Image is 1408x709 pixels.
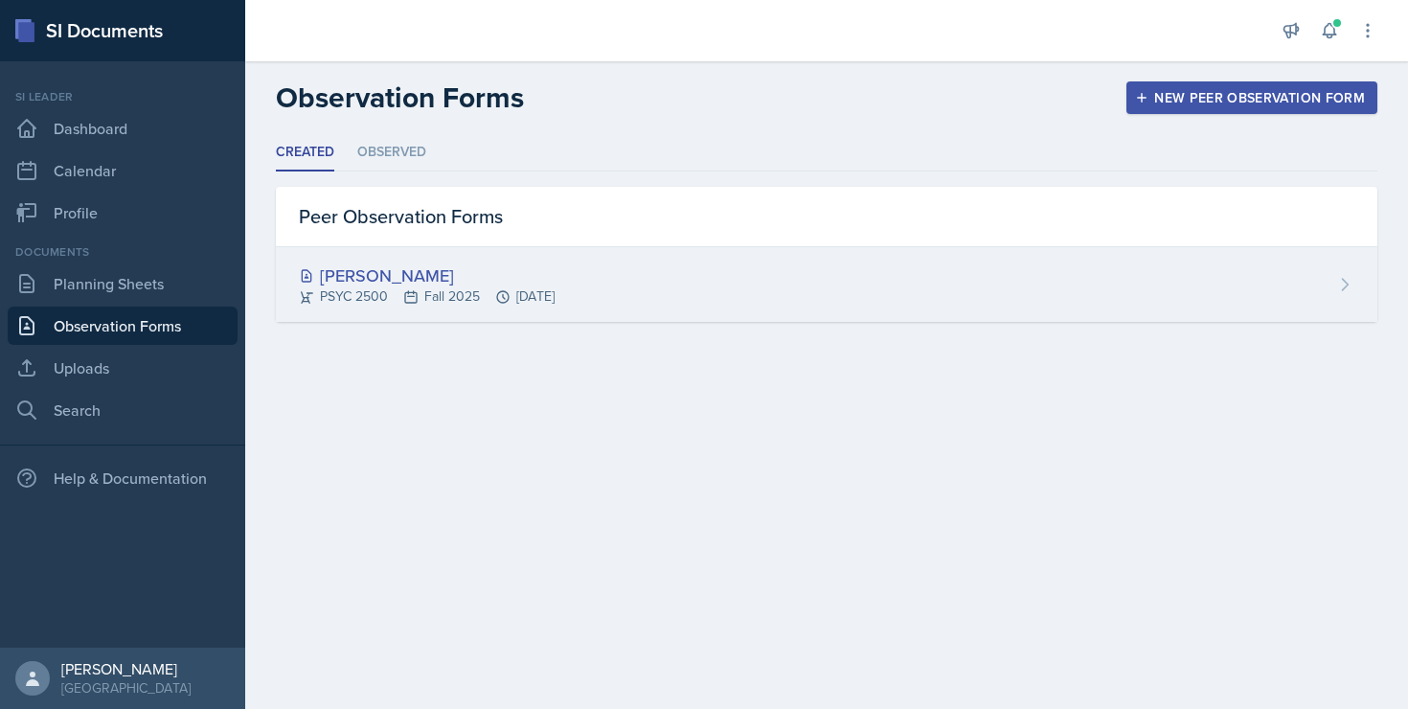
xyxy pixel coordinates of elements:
a: Dashboard [8,109,238,148]
div: Documents [8,243,238,261]
a: Calendar [8,151,238,190]
a: Search [8,391,238,429]
div: Si leader [8,88,238,105]
a: Profile [8,194,238,232]
div: PSYC 2500 Fall 2025 [DATE] [299,286,555,307]
div: [PERSON_NAME] [61,659,191,678]
a: Planning Sheets [8,264,238,303]
h2: Observation Forms [276,80,524,115]
li: Created [276,134,334,172]
div: [GEOGRAPHIC_DATA] [61,678,191,698]
a: Uploads [8,349,238,387]
div: Peer Observation Forms [276,187,1377,247]
div: Help & Documentation [8,459,238,497]
li: Observed [357,134,426,172]
button: New Peer Observation Form [1126,81,1377,114]
div: New Peer Observation Form [1139,90,1365,105]
a: [PERSON_NAME] PSYC 2500Fall 2025[DATE] [276,247,1377,322]
a: Observation Forms [8,307,238,345]
div: [PERSON_NAME] [299,263,555,288]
